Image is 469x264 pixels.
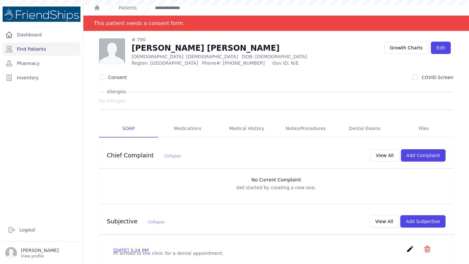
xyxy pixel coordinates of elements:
[132,36,343,43] div: # 790
[99,120,453,138] nav: Tabs
[421,75,453,80] label: COVID Screen
[107,218,164,225] h3: Subjective
[113,247,149,254] p: [DATE] 3:24 PM
[132,60,198,66] span: Region: [GEOGRAPHIC_DATA]
[217,120,276,138] a: Medical History
[99,120,158,138] a: SOAP
[148,220,164,224] span: Collapse
[132,53,343,60] p: [DEMOGRAPHIC_DATA]
[83,16,469,31] div: Notification
[21,254,59,259] p: View profile
[370,215,399,228] button: View All
[164,154,181,158] span: Collapse
[186,54,238,59] span: [DEMOGRAPHIC_DATA]
[3,7,80,22] img: Medical Missions EMR
[406,245,414,253] i: create
[5,223,78,236] a: Logout
[384,42,428,54] a: Growth Charts
[119,5,137,11] a: Patients
[431,42,451,54] a: Edit
[158,120,217,138] a: Medications
[273,60,343,66] span: Gov ID: N/E
[3,57,80,70] a: Pharmacy
[108,75,127,80] label: Consent
[406,248,416,254] a: create
[401,149,446,162] button: Add Complaint
[99,38,125,64] img: person-242608b1a05df3501eefc295dc1bc67a.jpg
[132,43,343,53] h1: [PERSON_NAME] [PERSON_NAME]
[242,54,307,59] span: DOB: [DEMOGRAPHIC_DATA]
[21,247,59,254] p: [PERSON_NAME]
[5,247,78,259] a: [PERSON_NAME] View profile
[3,71,80,84] a: Inventory
[99,98,126,104] span: No Allergies
[107,152,181,159] h3: Chief Complaint
[394,120,453,138] a: Files
[3,28,80,41] a: Dashboard
[370,149,399,162] button: View All
[94,16,185,31] div: This patient needs a consent form.
[400,215,446,228] button: Add Subjective
[106,177,447,183] h3: No Current Complaint
[335,120,394,138] a: Dental Exams
[104,88,129,95] span: Allergies
[3,43,80,56] a: Find Patients
[106,184,447,191] p: Get started by creating a new one.
[276,120,335,138] a: Notes/Procedures
[202,60,268,66] span: Phone#: [PHONE_NUMBER]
